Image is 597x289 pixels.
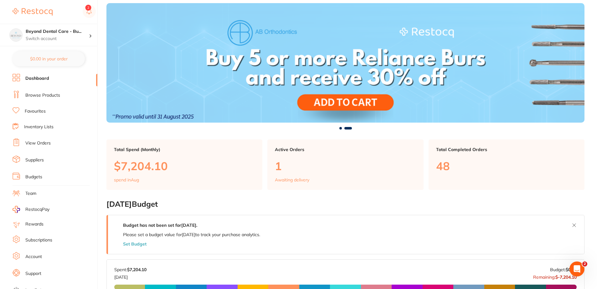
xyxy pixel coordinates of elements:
a: Active Orders1Awaiting delivery [267,139,423,190]
a: Inventory Lists [24,124,54,130]
a: RestocqPay [13,206,49,213]
a: Favourites [25,108,46,114]
span: RestocqPay [25,206,49,213]
p: 48 [436,160,577,172]
a: Total Spend (Monthly)$7,204.10spend inAug [106,139,262,190]
strong: $0.00 [566,267,577,272]
p: Total Spend (Monthly) [114,147,255,152]
p: Spent: [114,267,147,272]
p: Budget: [550,267,577,272]
a: Total Completed Orders48 [429,139,584,190]
a: Browse Products [25,92,60,99]
p: Remaining: [533,272,577,280]
button: Set Budget [123,241,147,246]
a: Dashboard [25,75,49,82]
a: Suppliers [25,157,44,163]
img: Restocq Logo [13,8,53,16]
p: Total Completed Orders [436,147,577,152]
strong: $-7,204.10 [555,274,577,280]
p: Awaiting delivery [275,177,309,182]
a: Support [25,271,41,277]
p: Switch account [26,36,89,42]
strong: Budget has not been set for [DATE] . [123,222,197,228]
img: Beyond Dental Care - Burpengary [10,29,22,41]
a: Restocq Logo [13,5,53,19]
p: 1 [275,160,416,172]
img: RestocqPay [13,206,20,213]
iframe: Intercom live chat [569,261,584,276]
a: Rewards [25,221,44,227]
h2: [DATE] Budget [106,200,584,209]
a: Budgets [25,174,42,180]
a: Account [25,254,42,260]
strong: $7,204.10 [127,267,147,272]
img: Dashboard [106,3,584,123]
p: spend in Aug [114,177,139,182]
a: View Orders [25,140,51,146]
h4: Beyond Dental Care - Burpengary [26,28,89,35]
a: Subscriptions [25,237,52,243]
p: [DATE] [114,272,147,280]
p: Please set a budget value for [DATE] to track your purchase analytics. [123,232,260,237]
p: $7,204.10 [114,160,255,172]
span: 2 [582,261,587,266]
p: Active Orders [275,147,416,152]
button: $0.00 in your order [13,51,85,66]
a: Team [25,190,36,197]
